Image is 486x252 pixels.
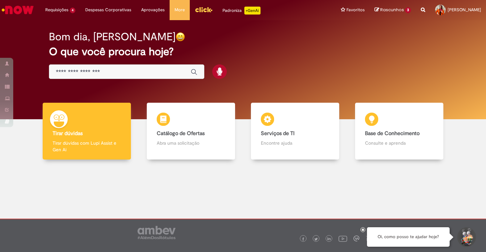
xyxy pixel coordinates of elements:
span: Despesas Corporativas [85,7,131,13]
h2: O que você procura hoje? [49,46,437,57]
b: Tirar dúvidas [53,130,83,137]
b: Serviços de TI [261,130,295,137]
p: Consulte e aprenda [365,140,433,146]
div: Padroniza [223,7,261,15]
img: logo_footer_workplace.png [353,235,359,241]
img: logo_footer_linkedin.png [327,237,331,241]
button: Iniciar Conversa de Suporte [456,227,476,247]
span: Requisições [45,7,68,13]
img: logo_footer_youtube.png [339,234,347,243]
img: happy-face.png [176,32,185,42]
div: Oi, como posso te ajudar hoje? [367,227,450,247]
img: logo_footer_facebook.png [302,237,305,241]
a: Serviços de TI Encontre ajuda [243,103,347,160]
a: Catálogo de Ofertas Abra uma solicitação [139,103,243,160]
span: Rascunhos [380,7,404,13]
p: +GenAi [244,7,261,15]
img: click_logo_yellow_360x200.png [195,5,213,15]
span: Aprovações [141,7,165,13]
a: Tirar dúvidas Tirar dúvidas com Lupi Assist e Gen Ai [35,103,139,160]
a: Base de Conhecimento Consulte e aprenda [347,103,451,160]
p: Tirar dúvidas com Lupi Assist e Gen Ai [53,140,121,153]
b: Base de Conhecimento [365,130,420,137]
p: Encontre ajuda [261,140,329,146]
p: Abra uma solicitação [157,140,225,146]
b: Catálogo de Ofertas [157,130,205,137]
span: Favoritos [346,7,365,13]
img: logo_footer_twitter.png [314,237,318,241]
span: More [175,7,185,13]
span: [PERSON_NAME] [448,7,481,13]
img: logo_footer_ambev_rotulo_gray.png [138,226,176,239]
a: Rascunhos [375,7,411,13]
h2: Bom dia, [PERSON_NAME] [49,31,176,43]
span: 3 [405,7,411,13]
img: logo_footer_naosei.png [366,235,372,241]
img: ServiceNow [1,3,35,17]
span: 4 [70,8,75,13]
